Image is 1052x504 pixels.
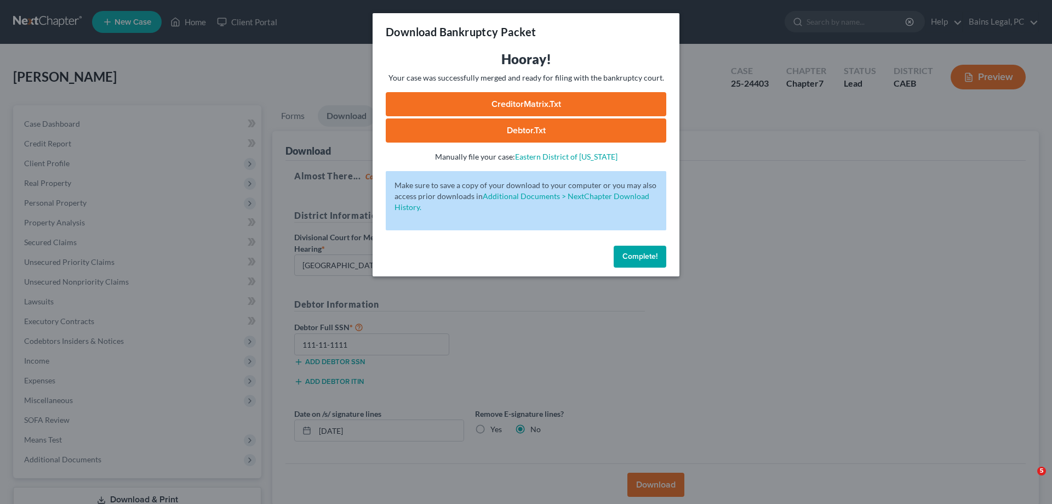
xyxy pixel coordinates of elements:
[386,118,666,143] a: Debtor.txt
[1015,467,1041,493] iframe: Intercom live chat
[1037,467,1046,475] span: 5
[386,72,666,83] p: Your case was successfully merged and ready for filing with the bankruptcy court.
[395,191,649,212] a: Additional Documents > NextChapter Download History.
[515,152,618,161] a: Eastern District of [US_STATE]
[386,50,666,68] h3: Hooray!
[386,92,666,116] a: CreditorMatrix.txt
[622,252,658,261] span: Complete!
[395,180,658,213] p: Make sure to save a copy of your download to your computer or you may also access prior downloads in
[614,246,666,268] button: Complete!
[386,151,666,162] p: Manually file your case:
[386,24,536,39] h3: Download Bankruptcy Packet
